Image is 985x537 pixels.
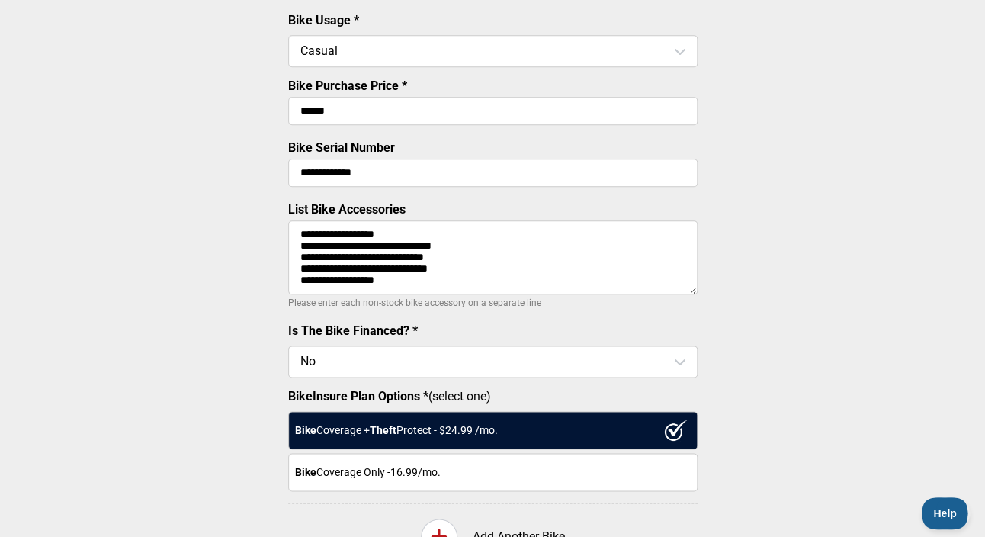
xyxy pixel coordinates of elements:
[922,497,970,529] iframe: Toggle Customer Support
[288,140,395,155] label: Bike Serial Number
[664,420,687,441] img: ux1sgP1Haf775SAghJI38DyDlYP+32lKFAAAAAElFTkSuQmCC
[288,323,418,338] label: Is The Bike Financed? *
[295,424,316,436] strong: Bike
[370,424,396,436] strong: Theft
[288,411,698,449] div: Coverage + Protect - $ 24.99 /mo.
[295,466,316,478] strong: Bike
[288,202,406,217] label: List Bike Accessories
[288,389,698,404] label: (select one)
[288,453,698,491] div: Coverage Only - 16.99 /mo.
[288,294,698,312] p: Please enter each non-stock bike accessory on a separate line
[288,79,407,93] label: Bike Purchase Price *
[288,13,359,27] label: Bike Usage *
[288,389,428,404] strong: BikeInsure Plan Options *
